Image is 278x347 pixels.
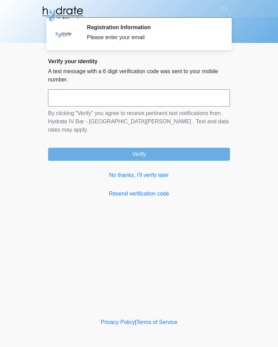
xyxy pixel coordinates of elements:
[136,319,177,325] a: Terms of Service
[41,5,84,22] img: Hydrate IV Bar - Fort Collins Logo
[53,24,74,45] img: Agent Avatar
[48,171,230,179] a: No thanks, I'll verify later
[48,148,230,161] button: Verify
[48,190,230,198] a: Resend verification code
[48,109,230,134] p: By clicking "Verify" you agree to receive pertinent text notifications from Hydrate IV Bar - [GEO...
[48,67,230,84] p: A text message with a 6 digit verification code was sent to your mobile number.
[87,33,220,42] div: Please enter your email
[135,319,136,325] a: |
[48,58,230,65] h2: Verify your identity
[101,319,135,325] a: Privacy Policy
